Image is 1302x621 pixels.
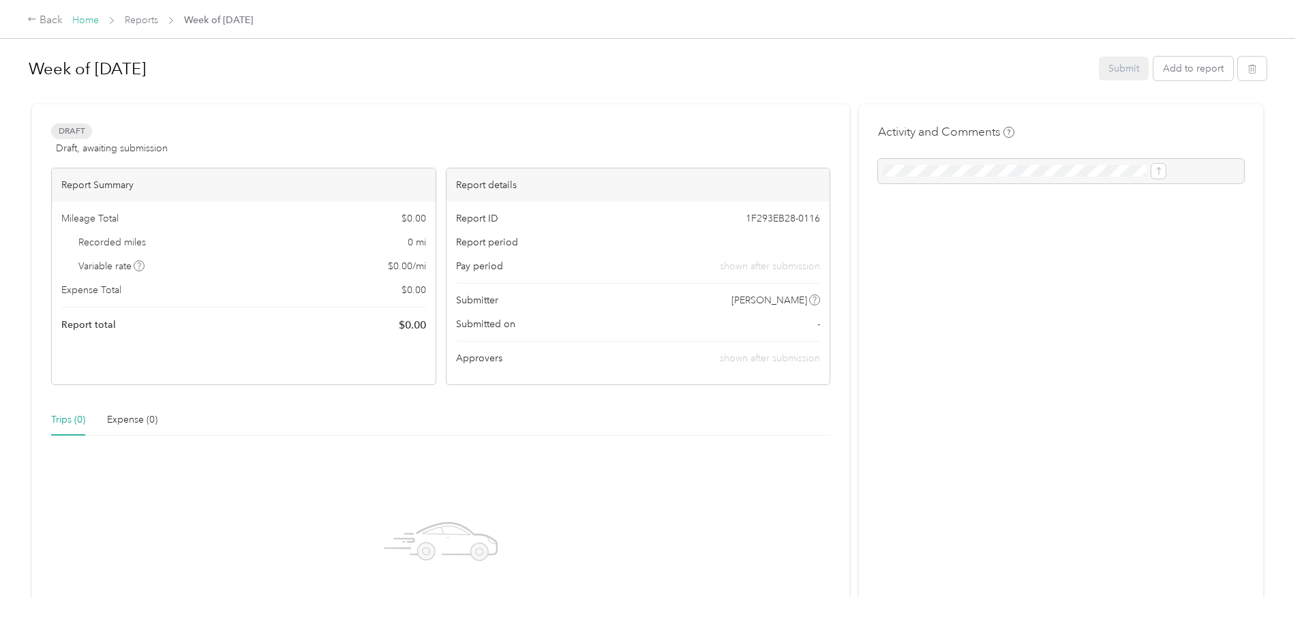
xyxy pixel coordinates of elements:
span: shown after submission [720,259,820,273]
a: Home [72,14,99,26]
div: Report Summary [52,168,436,202]
span: Draft [51,123,92,139]
span: shown after submission [720,352,820,364]
span: Submitted on [456,317,515,331]
span: Report total [61,318,116,332]
span: [PERSON_NAME] [731,293,807,307]
span: Report period [456,235,518,249]
span: $ 0.00 [402,211,426,226]
span: Variable rate [78,259,145,273]
span: Draft, awaiting submission [56,141,168,155]
span: $ 0.00 / mi [388,259,426,273]
h1: Week of August 25, 2025 [29,52,1089,85]
div: Report details [446,168,830,202]
span: Recorded miles [78,235,146,249]
span: - [817,317,820,331]
span: 0 mi [408,235,426,249]
span: Week of [DATE] [184,13,253,27]
button: Add to report [1153,57,1233,80]
h4: Activity and Comments [878,123,1014,140]
span: Pay period [456,259,503,273]
span: Approvers [456,351,502,365]
span: $ 0.00 [402,283,426,297]
a: Reports [125,14,158,26]
span: 1F293EB28-0116 [746,211,820,226]
span: Expense Total [61,283,121,297]
div: Back [27,12,63,29]
div: Expense (0) [107,412,157,427]
span: $ 0.00 [399,317,426,333]
span: Submitter [456,293,498,307]
div: Trips (0) [51,412,85,427]
iframe: Everlance-gr Chat Button Frame [1226,545,1302,621]
span: Mileage Total [61,211,119,226]
span: Report ID [456,211,498,226]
